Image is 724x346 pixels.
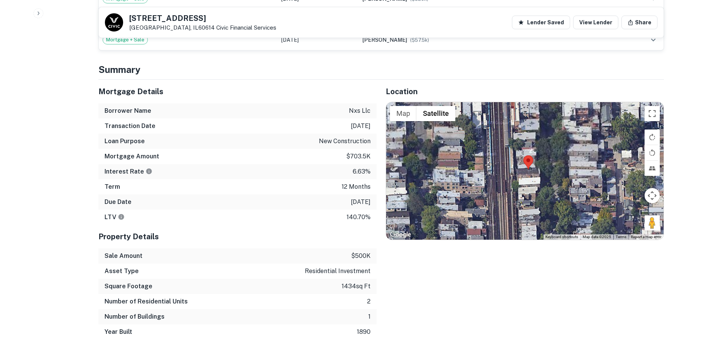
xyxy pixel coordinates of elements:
span: ($ 57.5k ) [410,37,429,43]
button: Map camera controls [645,188,660,203]
p: $703.5k [346,152,371,161]
a: Report a map error [631,235,661,239]
h6: Interest Rate [105,167,152,176]
p: residential investment [305,267,371,276]
a: Open this area in Google Maps (opens a new window) [388,230,413,240]
p: [DATE] [351,122,371,131]
h6: Sale Amount [105,251,143,261]
p: 140.70% [347,213,371,222]
p: 12 months [342,182,371,191]
button: expand row [647,33,660,46]
p: $500k [351,251,371,261]
button: Show street map [390,106,417,121]
a: Terms (opens in new tab) [616,235,626,239]
h6: Square Footage [105,282,152,291]
svg: LTVs displayed on the website are for informational purposes only and may be reported incorrectly... [118,213,125,220]
button: Rotate map clockwise [645,130,660,145]
p: 6.63% [353,167,371,176]
button: Lender Saved [512,16,570,29]
button: Keyboard shortcuts [545,234,578,240]
button: Show satellite imagery [417,106,455,121]
h6: Loan Purpose [105,137,145,146]
img: Google [388,230,413,240]
p: [DATE] [351,197,371,207]
h6: Mortgage Amount [105,152,159,161]
h6: Number of Residential Units [105,297,188,306]
button: Share [621,16,657,29]
span: Map data ©2025 [583,235,611,239]
button: Tilt map [645,161,660,176]
p: 1890 [357,327,371,337]
h6: Term [105,182,120,191]
h6: Asset Type [105,267,139,276]
svg: The interest rates displayed on the website are for informational purposes only and may be report... [146,168,152,175]
h6: Number of Buildings [105,312,165,321]
p: 1 [368,312,371,321]
span: Mortgage + Sale [103,36,147,44]
button: Toggle fullscreen view [645,106,660,121]
iframe: Chat Widget [686,285,724,322]
h6: Year Built [105,327,132,337]
h5: Location [386,86,664,97]
span: [PERSON_NAME] [362,37,407,43]
h6: Transaction Date [105,122,155,131]
button: Drag Pegman onto the map to open Street View [645,215,660,231]
p: 1434 sq ft [342,282,371,291]
h5: Mortgage Details [98,86,377,97]
h4: Summary [98,63,664,76]
h5: Property Details [98,231,377,242]
p: nxs llc [349,106,371,115]
h5: [STREET_ADDRESS] [129,14,276,22]
a: Civic Financial Services [216,24,276,31]
button: Rotate map counterclockwise [645,145,660,160]
td: [DATE] [277,30,359,50]
a: View Lender [573,16,618,29]
p: new construction [319,137,371,146]
p: 2 [367,297,371,306]
h6: Borrower Name [105,106,151,115]
p: [GEOGRAPHIC_DATA], IL60614 [129,24,276,31]
h6: Due Date [105,197,131,207]
h6: LTV [105,213,125,222]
